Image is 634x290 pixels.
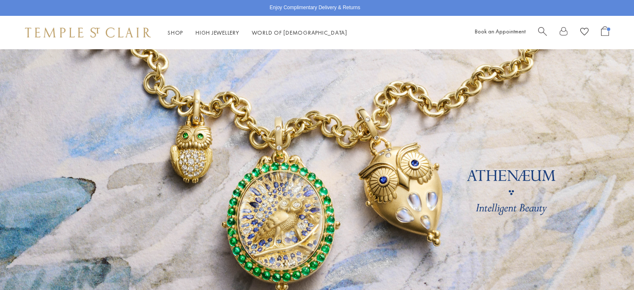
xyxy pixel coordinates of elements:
[252,29,347,36] a: World of [DEMOGRAPHIC_DATA]World of [DEMOGRAPHIC_DATA]
[580,26,589,39] a: View Wishlist
[270,4,360,12] p: Enjoy Complimentary Delivery & Returns
[168,28,347,38] nav: Main navigation
[25,28,151,38] img: Temple St. Clair
[168,29,183,36] a: ShopShop
[195,29,239,36] a: High JewelleryHigh Jewellery
[601,26,609,39] a: Open Shopping Bag
[475,28,526,35] a: Book an Appointment
[538,26,547,39] a: Search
